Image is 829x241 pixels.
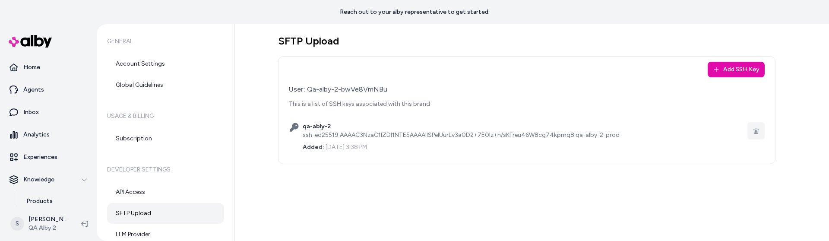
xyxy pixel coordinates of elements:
a: Products [18,191,93,212]
button: S[PERSON_NAME]QA Alby 2 [5,210,74,238]
a: Agents [3,79,93,100]
p: This is a list of SSH keys associated with this brand [289,100,765,108]
a: Subscription [107,128,224,149]
h6: Usage & Billing [107,104,224,128]
p: Knowledge [23,175,54,184]
a: Global Guidelines [107,75,224,95]
h1: SFTP Upload [278,35,775,48]
h6: Developer Settings [107,158,224,182]
h6: General [107,29,224,54]
p: Products [26,197,53,206]
a: API Access [107,182,224,203]
div: ssh-ed25519 AAAAC3NzaC1lZDI1NTE5AAAAIISPelUurLv3a0D2+7E0lz+n/sKFreu46W8cg74kpmg8 qa-alby-2-prod [303,131,744,140]
p: [PERSON_NAME] [28,215,67,224]
p: Agents [23,86,44,94]
a: SFTP Upload [107,203,224,224]
h3: qa-ably-2 [303,122,744,131]
span: Added: [303,143,324,151]
p: Experiences [23,153,57,162]
p: Analytics [23,130,50,139]
a: Experiences [3,147,93,168]
img: alby Logo [9,35,52,48]
div: [DATE] 3:38 PM [303,140,744,152]
button: Add SSH Key [708,62,765,77]
span: S [10,217,24,231]
p: Inbox [23,108,39,117]
p: Home [23,63,40,72]
a: Home [3,57,93,78]
a: Analytics [3,124,93,145]
span: User: [289,85,305,93]
span: QA Alby 2 [28,224,67,232]
button: Knowledge [3,169,93,190]
p: Reach out to your alby representative to get started. [340,8,490,16]
a: Account Settings [107,54,224,74]
div: Qa-alby-2-bwVe8VmNBu [289,84,765,95]
a: Inbox [3,102,93,123]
